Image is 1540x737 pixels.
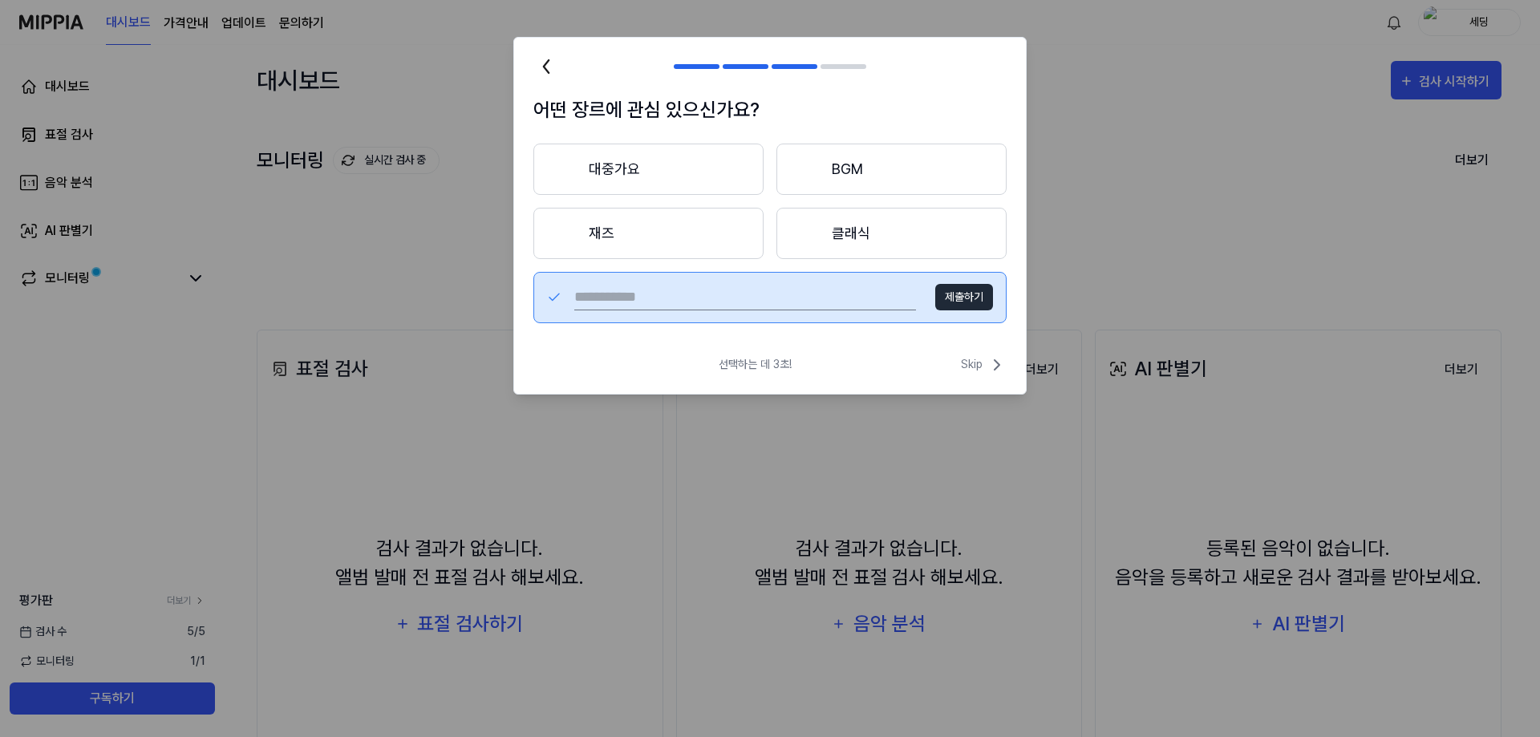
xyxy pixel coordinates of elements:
[533,208,764,259] button: 재즈
[958,355,1007,375] button: Skip
[533,95,1007,124] h1: 어떤 장르에 관심 있으신가요?
[533,144,764,195] button: 대중가요
[719,356,792,373] span: 선택하는 데 3초!
[961,355,1007,375] span: Skip
[776,144,1007,195] button: BGM
[935,284,993,310] button: 제출하기
[776,208,1007,259] button: 클래식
